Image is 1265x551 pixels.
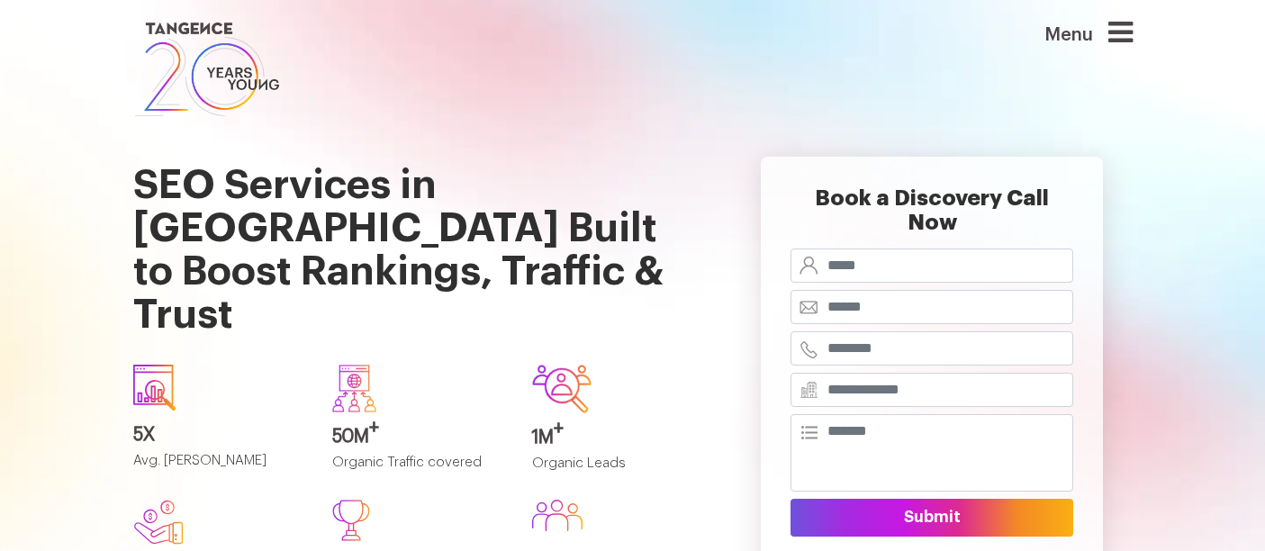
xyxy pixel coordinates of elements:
[133,500,184,545] img: new.svg
[369,419,379,437] sup: +
[791,186,1073,248] h2: Book a Discovery Call Now
[554,420,564,438] sup: +
[532,428,705,447] h3: 1M
[791,499,1073,537] button: Submit
[332,365,376,411] img: Group-640.svg
[532,365,592,412] img: Group-642.svg
[332,456,505,485] p: Organic Traffic covered
[133,18,281,121] img: logo SVG
[133,454,306,483] p: Avg. [PERSON_NAME]
[332,500,370,541] img: Path%20473.svg
[532,456,705,486] p: Organic Leads
[133,425,306,445] h3: 5X
[133,121,705,350] h1: SEO Services in [GEOGRAPHIC_DATA] Built to Boost Rankings, Traffic & Trust
[332,427,505,447] h3: 50M
[532,500,583,531] img: Group%20586.svg
[133,365,176,411] img: icon1.svg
